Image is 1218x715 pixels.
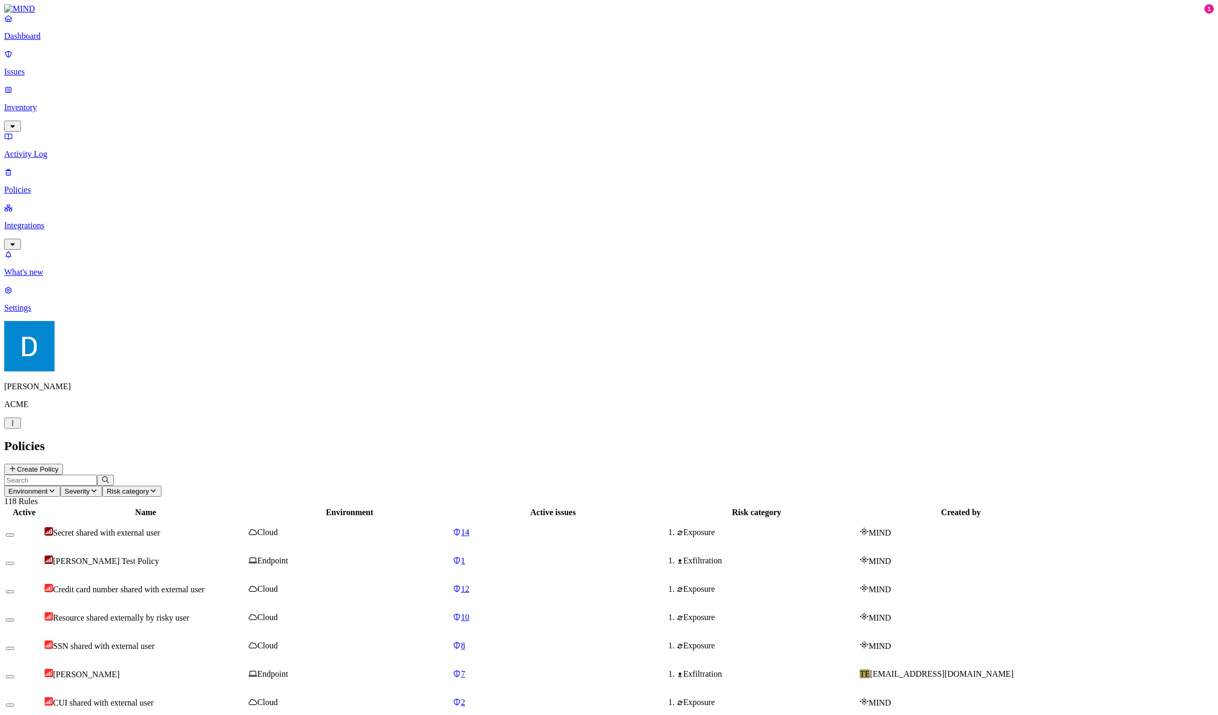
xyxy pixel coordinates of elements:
[860,641,869,649] img: mind-logo-icon
[677,641,858,650] div: Exposure
[453,528,654,537] a: 14
[4,4,35,14] img: MIND
[461,528,469,537] span: 14
[6,508,42,517] div: Active
[53,670,120,679] span: [PERSON_NAME]
[4,303,1214,313] p: Settings
[860,669,870,678] span: TE
[257,698,277,707] span: Cloud
[53,698,154,707] span: CUI shared with external user
[4,382,1214,391] p: [PERSON_NAME]
[453,641,654,650] a: 8
[53,528,160,537] span: Secret shared with external user
[4,150,1214,159] p: Activity Log
[45,584,53,592] img: severity-high
[4,268,1214,277] p: What's new
[257,528,277,537] span: Cloud
[45,669,53,677] img: severity-high
[4,67,1214,77] p: Issues
[4,400,1214,409] p: ACME
[870,669,1013,678] span: [EMAIL_ADDRESS][DOMAIN_NAME]
[860,584,869,592] img: mind-logo-icon
[677,613,858,622] div: Exposure
[461,641,465,650] span: 8
[461,698,465,707] span: 2
[4,321,55,371] img: Daniel Golshani
[53,585,205,594] span: Credit card number shared with external user
[860,527,869,536] img: mind-logo-icon
[65,487,90,495] span: Severity
[4,497,38,506] span: 118 Rules
[4,4,1214,14] a: MIND
[461,613,469,622] span: 10
[249,508,450,517] div: Environment
[4,14,1214,41] a: Dashboard
[8,487,48,495] span: Environment
[53,557,159,565] span: [PERSON_NAME] Test Policy
[4,85,1214,130] a: Inventory
[869,557,891,565] span: MIND
[257,613,277,622] span: Cloud
[461,584,469,593] span: 12
[869,528,891,537] span: MIND
[53,613,189,622] span: Resource shared externally by risky user
[4,167,1214,195] a: Policies
[869,613,891,622] span: MIND
[45,508,247,517] div: Name
[257,556,288,565] span: Endpoint
[4,285,1214,313] a: Settings
[453,669,654,679] a: 7
[45,527,53,536] img: severity-critical
[106,487,149,495] span: Risk category
[45,556,53,564] img: severity-critical
[869,585,891,594] span: MIND
[453,613,654,622] a: 10
[461,556,465,565] span: 1
[4,250,1214,277] a: What's new
[4,103,1214,112] p: Inventory
[677,556,858,565] div: Exfiltration
[4,475,97,486] input: Search
[4,132,1214,159] a: Activity Log
[45,697,53,706] img: severity-high
[4,464,63,475] button: Create Policy
[860,508,1062,517] div: Created by
[860,556,869,564] img: mind-logo-icon
[656,508,858,517] div: Risk category
[45,612,53,621] img: severity-high
[257,641,277,650] span: Cloud
[4,203,1214,248] a: Integrations
[45,641,53,649] img: severity-high
[1204,4,1214,14] div: 1
[677,584,858,594] div: Exposure
[4,185,1214,195] p: Policies
[453,556,654,565] a: 1
[677,669,858,679] div: Exfiltration
[453,584,654,594] a: 12
[4,439,1214,453] h2: Policies
[4,221,1214,230] p: Integrations
[869,698,891,707] span: MIND
[4,31,1214,41] p: Dashboard
[453,508,654,517] div: Active issues
[4,49,1214,77] a: Issues
[869,642,891,650] span: MIND
[677,698,858,707] div: Exposure
[453,698,654,707] a: 2
[257,669,288,678] span: Endpoint
[677,528,858,537] div: Exposure
[257,584,277,593] span: Cloud
[860,697,869,706] img: mind-logo-icon
[461,669,465,678] span: 7
[53,642,155,650] span: SSN shared with external user
[860,612,869,621] img: mind-logo-icon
